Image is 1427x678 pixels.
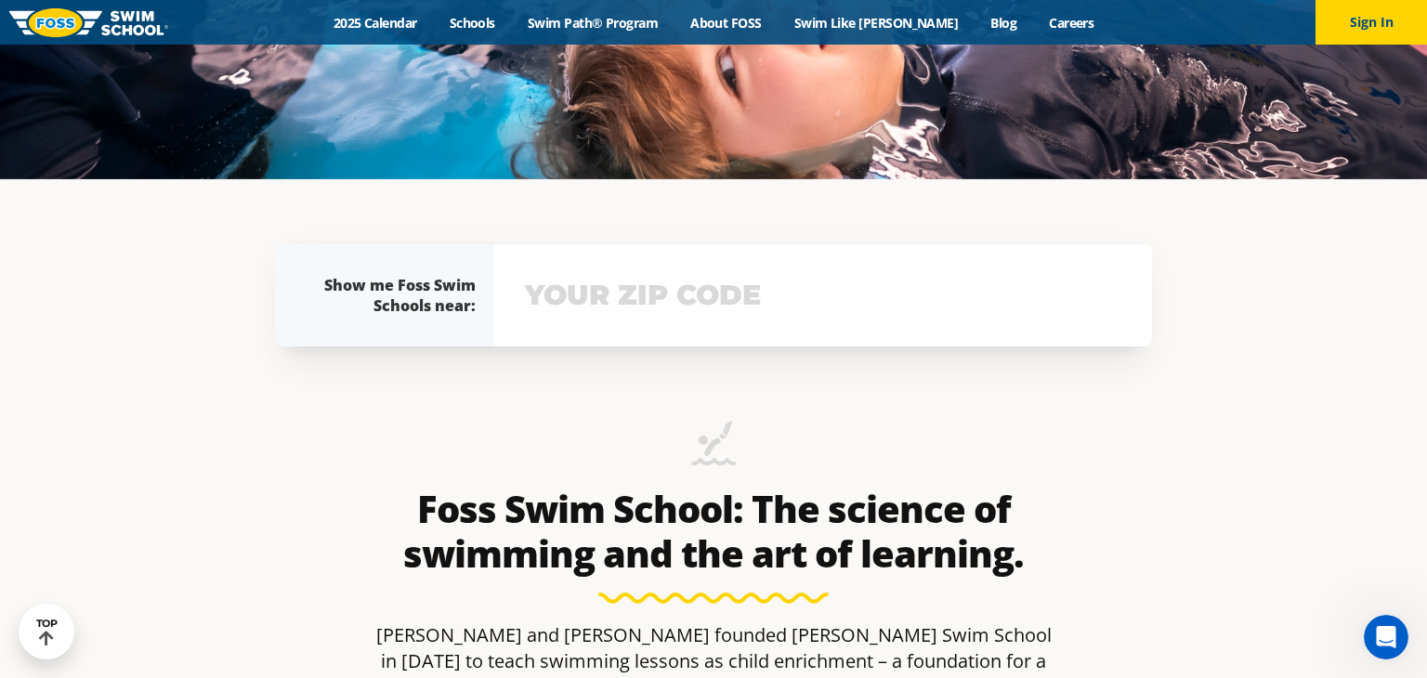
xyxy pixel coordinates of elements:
[975,14,1033,32] a: Blog
[312,275,476,316] div: Show me Foss Swim Schools near:
[520,268,1126,322] input: YOUR ZIP CODE
[691,421,736,477] img: icon-swimming-diving-2.png
[778,14,975,32] a: Swim Like [PERSON_NAME]
[674,14,779,32] a: About FOSS
[433,14,511,32] a: Schools
[1033,14,1110,32] a: Careers
[368,487,1059,576] h2: Foss Swim School: The science of swimming and the art of learning.
[511,14,674,32] a: Swim Path® Program
[9,8,168,37] img: FOSS Swim School Logo
[36,618,58,646] div: TOP
[317,14,433,32] a: 2025 Calendar
[1364,615,1408,659] iframe: Intercom live chat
